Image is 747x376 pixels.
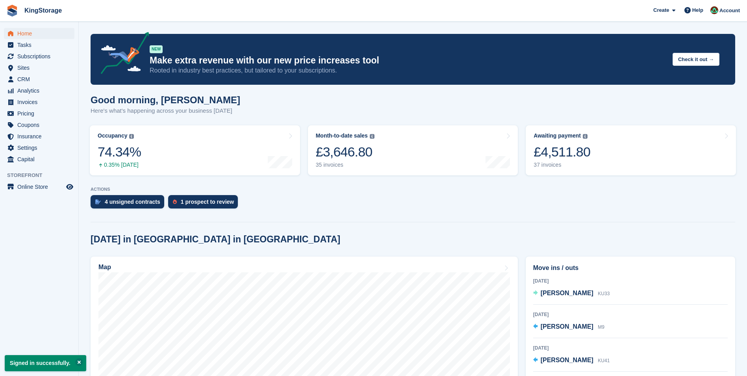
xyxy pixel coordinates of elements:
[653,6,669,14] span: Create
[673,53,719,66] button: Check it out →
[598,358,610,363] span: KU41
[98,162,141,168] div: 0.35% [DATE]
[533,322,604,332] a: [PERSON_NAME] M9
[598,291,610,296] span: KU33
[4,62,74,73] a: menu
[308,125,518,175] a: Month-to-date sales £3,646.80 35 invoices
[4,119,74,130] a: menu
[65,182,74,192] a: Preview store
[129,134,134,139] img: icon-info-grey-7440780725fd019a000dd9b08b2336e03edf1995a4989e88bcd33f0948082b44.svg
[98,132,127,139] div: Occupancy
[21,4,65,17] a: KingStorage
[4,108,74,119] a: menu
[173,199,177,204] img: prospect-51fa495bee0391a8d652442698ab0144808aea92771e9ea1ae160a38d050c398.svg
[150,66,666,75] p: Rooted in industry best practices, but tailored to your subscriptions.
[4,131,74,142] a: menu
[370,134,374,139] img: icon-info-grey-7440780725fd019a000dd9b08b2336e03edf1995a4989e88bcd33f0948082b44.svg
[526,125,736,175] a: Awaiting payment £4,511.80 37 invoices
[168,195,242,212] a: 1 prospect to review
[17,181,65,192] span: Online Store
[105,199,160,205] div: 4 unsigned contracts
[94,32,149,77] img: price-adjustments-announcement-icon-8257ccfd72463d97f412b2fc003d46551f7dbcb40ab6d574587a9cd5c0d94...
[692,6,703,14] span: Help
[583,134,588,139] img: icon-info-grey-7440780725fd019a000dd9b08b2336e03edf1995a4989e88bcd33f0948082b44.svg
[534,132,581,139] div: Awaiting payment
[150,55,666,66] p: Make extra revenue with our new price increases tool
[98,144,141,160] div: 74.34%
[533,289,610,299] a: [PERSON_NAME] KU33
[91,106,240,115] p: Here's what's happening across your business [DATE]
[91,95,240,105] h1: Good morning, [PERSON_NAME]
[95,199,101,204] img: contract_signature_icon-13c848040528278c33f63329250d36e43548de30e8caae1d1a13099fd9432cc5.svg
[534,144,590,160] div: £4,511.80
[4,74,74,85] a: menu
[4,28,74,39] a: menu
[4,39,74,50] a: menu
[17,85,65,96] span: Analytics
[4,51,74,62] a: menu
[316,144,374,160] div: £3,646.80
[541,323,593,330] span: [PERSON_NAME]
[534,162,590,168] div: 37 invoices
[17,28,65,39] span: Home
[98,264,111,271] h2: Map
[541,290,593,296] span: [PERSON_NAME]
[316,132,368,139] div: Month-to-date sales
[150,45,163,53] div: NEW
[5,355,86,371] p: Signed in successfully.
[91,187,735,192] p: ACTIONS
[4,85,74,96] a: menu
[17,62,65,73] span: Sites
[6,5,18,17] img: stora-icon-8386f47178a22dfd0bd8f6a31ec36ba5ce8667c1dd55bd0f319d3a0aa187defe.svg
[17,154,65,165] span: Capital
[17,142,65,153] span: Settings
[719,7,740,15] span: Account
[533,344,728,352] div: [DATE]
[4,97,74,108] a: menu
[17,108,65,119] span: Pricing
[17,97,65,108] span: Invoices
[90,125,300,175] a: Occupancy 74.34% 0.35% [DATE]
[7,171,78,179] span: Storefront
[710,6,718,14] img: John King
[4,142,74,153] a: menu
[181,199,234,205] div: 1 prospect to review
[91,195,168,212] a: 4 unsigned contracts
[17,131,65,142] span: Insurance
[17,39,65,50] span: Tasks
[17,119,65,130] span: Coupons
[533,311,728,318] div: [DATE]
[316,162,374,168] div: 35 invoices
[533,277,728,285] div: [DATE]
[91,234,340,245] h2: [DATE] in [GEOGRAPHIC_DATA] in [GEOGRAPHIC_DATA]
[4,154,74,165] a: menu
[598,324,604,330] span: M9
[533,263,728,273] h2: Move ins / outs
[17,51,65,62] span: Subscriptions
[541,357,593,363] span: [PERSON_NAME]
[17,74,65,85] span: CRM
[4,181,74,192] a: menu
[533,356,610,366] a: [PERSON_NAME] KU41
